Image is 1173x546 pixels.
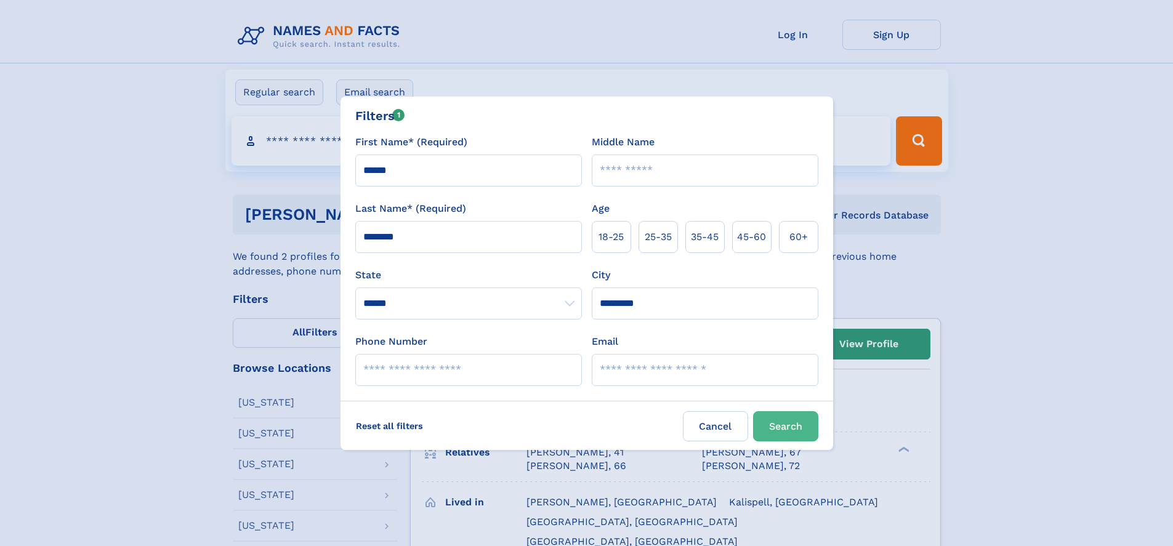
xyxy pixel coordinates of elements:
label: Reset all filters [348,411,431,441]
span: 35‑45 [691,230,719,244]
label: Last Name* (Required) [355,201,466,216]
span: 45‑60 [737,230,766,244]
label: Middle Name [592,135,655,150]
div: Filters [355,106,405,125]
button: Search [753,411,818,441]
span: 60+ [789,230,808,244]
span: 25‑35 [645,230,672,244]
label: City [592,268,610,283]
label: Email [592,334,618,349]
label: Cancel [683,411,748,441]
label: Phone Number [355,334,427,349]
label: Age [592,201,610,216]
span: 18‑25 [599,230,624,244]
label: State [355,268,582,283]
label: First Name* (Required) [355,135,467,150]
